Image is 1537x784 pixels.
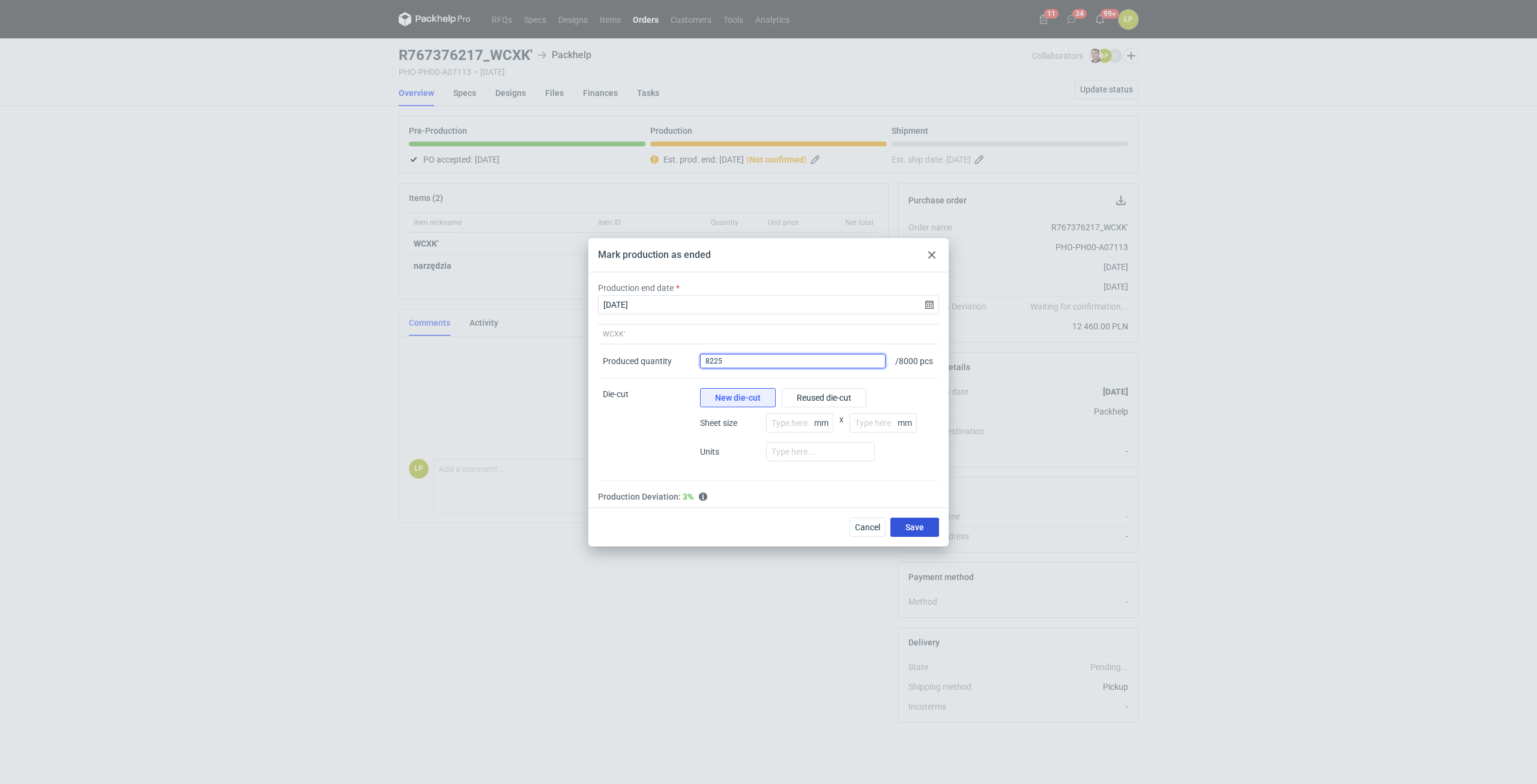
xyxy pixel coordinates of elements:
button: New die-cut [700,388,776,407]
span: Units [700,446,760,458]
span: WCXK' [603,329,625,339]
span: Sheet size [700,417,760,429]
span: New die-cut [715,393,761,402]
span: x [839,413,844,442]
div: Production Deviation: [598,491,939,503]
button: Save [890,518,939,537]
button: Cancel [850,518,886,537]
span: Save [905,523,924,531]
div: / 8000 pcs [890,344,939,379]
p: mm [814,418,833,428]
span: Cancel [855,523,880,531]
input: Type here... [850,413,917,432]
input: Type here... [766,442,875,461]
button: Reused die-cut [782,388,866,407]
div: Die-cut [598,379,695,481]
input: Type here... [766,413,833,432]
p: mm [898,418,917,428]
div: Produced quantity [603,355,672,367]
span: Reused die-cut [797,393,851,402]
label: Production end date [598,282,674,294]
div: Mark production as ended [598,248,711,262]
span: Good [683,491,693,503]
